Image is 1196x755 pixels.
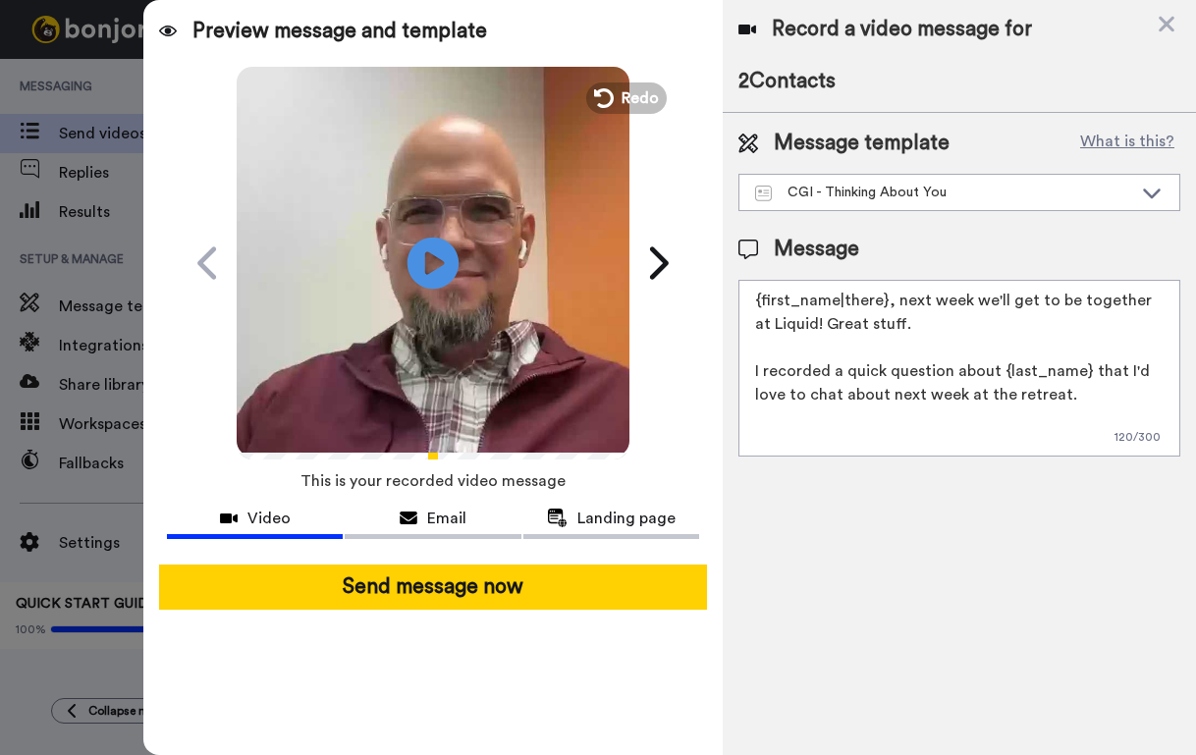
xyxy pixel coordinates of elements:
span: Message template [774,129,950,158]
span: Video [247,507,291,530]
div: CGI - Thinking About You [755,183,1132,202]
button: Send message now [159,565,707,610]
textarea: {first_name|there}, next week we'll get to be together at Liquid! Great stuff. I recorded a quick... [738,280,1180,457]
button: What is this? [1074,129,1180,158]
span: This is your recorded video message [300,459,566,503]
span: Message [774,235,859,264]
span: Landing page [577,507,676,530]
span: Email [427,507,466,530]
img: Message-temps.svg [755,186,772,201]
